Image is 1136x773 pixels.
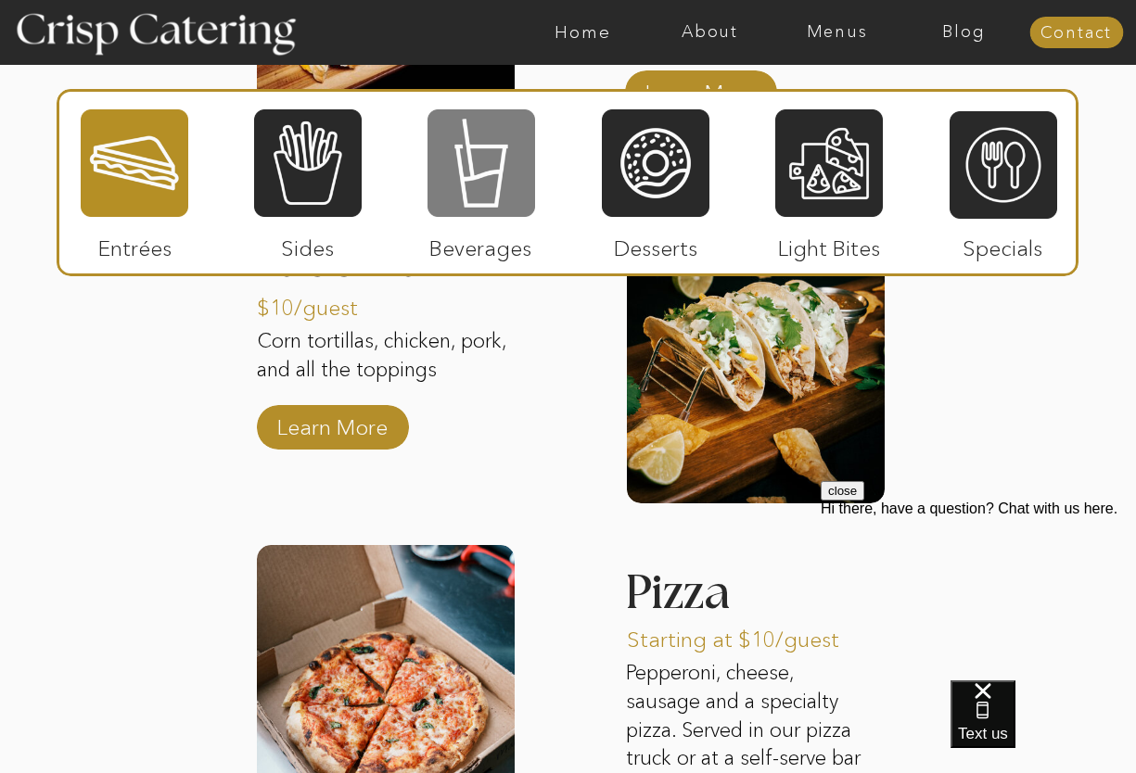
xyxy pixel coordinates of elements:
p: Beverages [419,217,542,271]
a: Blog [900,23,1028,42]
p: Pepperoni, cheese, sausage and a specialty pizza. Served in our pizza truck or at a self-serve bar [626,659,873,773]
p: Starting at $10/guest [627,608,873,662]
p: Corn tortillas, chicken, pork, and all the toppings [257,327,515,416]
a: Learn More [639,61,762,115]
h3: Pizza [625,569,818,623]
p: Entrées [73,217,197,271]
a: About [646,23,773,42]
p: Light Bites [768,217,891,271]
iframe: podium webchat widget bubble [951,680,1136,773]
a: Menus [773,23,900,42]
a: Learn More [271,396,394,450]
a: Contact [1029,24,1123,43]
p: Sides [246,217,369,271]
p: Desserts [594,217,718,271]
p: Specials [941,217,1065,271]
p: $10/guest [257,276,380,330]
iframe: podium webchat widget prompt [821,481,1136,703]
a: Home [519,23,646,42]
